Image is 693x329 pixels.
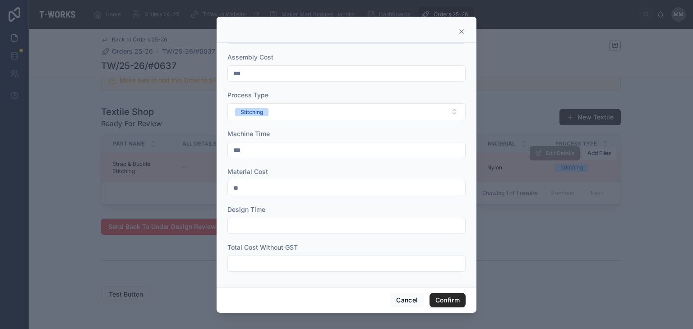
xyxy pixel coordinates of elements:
[240,108,263,116] div: Stitching
[227,243,298,251] span: Total Cost Without GST
[235,107,268,116] button: Unselect STITCHING
[227,91,268,99] span: Process Type
[227,103,466,120] button: Select Button
[430,293,466,307] button: Confirm
[390,293,424,307] button: Cancel
[227,168,268,175] span: Material Cost
[227,206,265,213] span: Design Time
[227,130,270,137] span: Machine Time
[227,53,273,61] span: Assembly Cost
